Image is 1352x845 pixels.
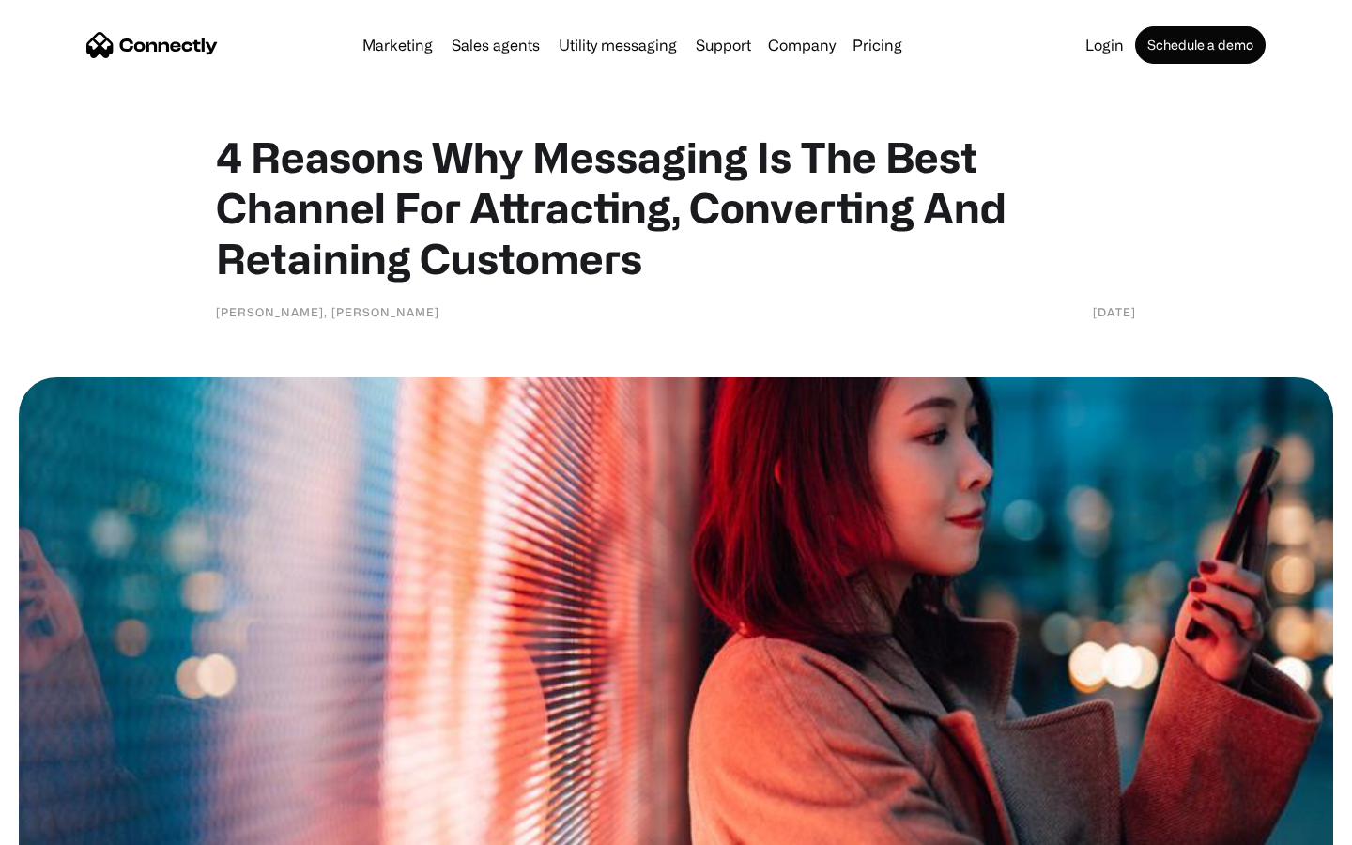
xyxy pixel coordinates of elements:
a: Schedule a demo [1135,26,1266,64]
a: Support [688,38,759,53]
div: [PERSON_NAME], [PERSON_NAME] [216,302,439,321]
h1: 4 Reasons Why Messaging Is The Best Channel For Attracting, Converting And Retaining Customers [216,131,1136,284]
a: Marketing [355,38,440,53]
a: Pricing [845,38,910,53]
aside: Language selected: English [19,812,113,838]
div: [DATE] [1093,302,1136,321]
a: Sales agents [444,38,547,53]
div: Company [768,32,836,58]
a: Utility messaging [551,38,684,53]
a: Login [1078,38,1131,53]
ul: Language list [38,812,113,838]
